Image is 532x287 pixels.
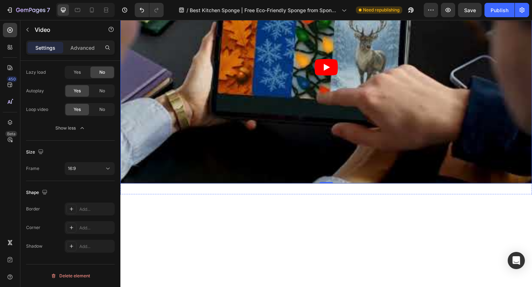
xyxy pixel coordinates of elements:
[508,252,525,269] div: Open Intercom Messenger
[5,131,17,137] div: Beta
[55,125,86,132] div: Show less
[26,122,115,135] button: Show less
[74,69,81,76] span: Yes
[79,206,113,213] div: Add...
[26,69,46,76] div: Lazy load
[26,188,49,198] div: Shape
[26,224,40,231] div: Corner
[35,25,95,34] p: Video
[491,6,508,14] div: Publish
[26,243,43,249] div: Shadow
[7,76,17,82] div: 450
[70,44,95,52] p: Advanced
[74,88,81,94] span: Yes
[99,106,105,113] span: No
[120,20,532,287] iframe: Design area
[47,6,50,14] p: 7
[68,166,76,171] span: 16:9
[26,106,48,113] div: Loop video
[26,88,44,94] div: Autoplay
[26,206,40,212] div: Border
[79,225,113,231] div: Add...
[51,272,90,280] div: Delete element
[26,270,115,282] button: Delete element
[190,6,339,14] span: Best Kitchen Sponge | Free Eco-Friendly Sponge from SpongeMail
[187,6,188,14] span: /
[135,3,164,17] div: Undo/Redo
[74,106,81,113] span: Yes
[3,3,53,17] button: 7
[202,41,227,58] button: Play
[99,88,105,94] span: No
[65,162,115,175] button: 16:9
[79,243,113,250] div: Add...
[26,147,45,157] div: Size
[99,69,105,76] span: No
[464,7,476,13] span: Save
[26,165,39,172] div: Frame
[35,44,55,52] p: Settings
[484,3,514,17] button: Publish
[363,7,399,13] span: Need republishing
[458,3,482,17] button: Save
